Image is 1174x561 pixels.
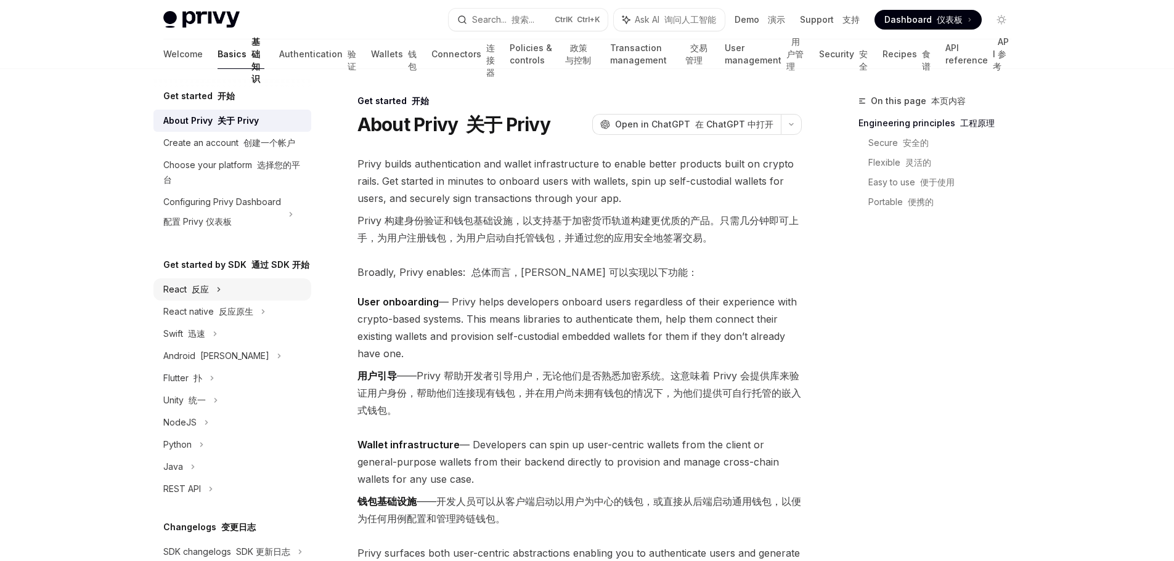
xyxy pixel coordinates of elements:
font: API 参考 [993,36,1009,71]
a: About Privy 关于 Privy [153,110,311,132]
font: 安全的 [903,137,929,148]
a: Basics 基础知识 [218,39,265,69]
font: 便于使用 [920,177,955,187]
a: Demo 演示 [735,14,785,26]
font: 演示 [768,14,785,25]
div: React [163,282,209,297]
a: Authentication 验证 [279,39,356,69]
font: 基础知识 [251,36,260,84]
div: React native [163,304,253,319]
span: Ask AI [635,14,716,26]
a: Welcome [163,39,203,69]
div: About Privy [163,113,259,128]
font: 本页内容 [931,95,966,106]
span: Ctrl K [555,15,600,25]
font: 关于 Privy [218,115,259,126]
span: Privy builds authentication and wallet infrastructure to enable better products built on crypto r... [357,155,802,251]
div: Search... [472,12,534,27]
a: Easy to use 便于使用 [868,172,1021,192]
font: SDK 更新日志 [236,546,290,557]
font: 食谱 [922,49,931,71]
font: 开始 [218,91,235,101]
font: 反应 [192,284,209,294]
font: 政策与控制 [565,42,591,65]
a: Recipes 食谱 [883,39,931,69]
font: 配置 Privy 仪表板 [163,216,232,227]
div: NodeJS [163,415,197,430]
a: Choose your platform 选择您的平台 [153,154,311,191]
font: Privy 构建身份验证和钱包基础设施，以支持基于加密货币轨道构建更优质的产品。只需几分钟即可上手，为用户注册钱包，为用户启动自托管钱包，并通过您的应用安全地签署交易。 [357,214,799,244]
button: Ask AI 询问人工智能 [614,9,725,31]
span: Open in ChatGPT [615,118,773,131]
span: — Privy helps developers onboard users regardless of their experience with crypto-based systems. ... [357,293,802,424]
div: Swift [163,326,205,341]
div: SDK changelogs [163,544,290,559]
font: 反应原生 [219,306,253,317]
div: Android [163,349,269,363]
font: 交易管理 [685,42,707,65]
font: 变更日志 [221,522,256,532]
font: 连接器 [486,42,495,78]
font: 搜索... [512,14,534,25]
span: Broadly, Privy enables: [357,264,802,281]
font: 仪表板 [937,14,963,25]
button: Toggle dark mode [992,10,1011,30]
span: Dashboard [884,14,963,26]
a: Security 安全 [819,39,868,69]
font: 迅速 [188,328,205,339]
font: 通过 SDK 开始 [251,259,309,270]
h5: Get started [163,89,235,103]
div: Configuring Privy Dashboard [163,195,281,234]
a: Portable 便携的 [868,192,1021,212]
a: Support 支持 [800,14,860,26]
font: 开始 [412,95,429,106]
a: User management 用户管理 [725,39,804,69]
font: 关于 Privy [466,113,550,135]
img: light logo [163,11,240,28]
font: 支持 [842,14,860,25]
a: Transaction management 交易管理 [610,39,710,69]
button: Search... 搜索...CtrlK Ctrl+K [449,9,608,31]
div: REST API [163,482,201,496]
a: Policies & controls 政策与控制 [510,39,595,69]
div: Unity [163,393,206,408]
strong: User onboarding [357,296,439,308]
a: Connectors 连接器 [431,39,495,69]
font: Ctrl+K [577,15,600,24]
font: [PERSON_NAME] [200,350,269,361]
font: 用户管理 [786,36,804,71]
font: 钱包 [408,49,417,71]
a: Secure 安全的 [868,133,1021,153]
strong: 钱包基础设施 [357,495,417,507]
font: ——Privy 帮助开发者引导用户，无论他们是否熟悉加密系统。这意味着 Privy 会提供库来验证用户身份，帮助他们连接现有钱包，并在用户尚未拥有钱包的情况下，为他们提供可自行托管的嵌入式钱包。 [357,369,801,416]
font: 询问人工智能 [664,14,716,25]
strong: Wallet infrastructure [357,438,460,451]
font: 总体而言，[PERSON_NAME] 可以实现以下功能： [471,266,698,278]
div: Choose your platform [163,158,304,187]
span: On this page [871,94,966,108]
div: Python [163,437,192,452]
a: Wallets 钱包 [371,39,417,69]
div: Get started [357,95,802,107]
font: 扑 [194,373,202,383]
h5: Get started by SDK [163,257,309,272]
button: Open in ChatGPT 在 ChatGPT 中打开 [592,114,781,135]
span: — Developers can spin up user-centric wallets from the client or general-purpose wallets from the... [357,436,802,532]
a: Flexible 灵活的 [868,153,1021,172]
font: 便携的 [908,196,934,207]
font: 灵活的 [905,157,931,167]
font: 验证 [348,49,356,71]
a: Create an account 创建一个帐户 [153,132,311,154]
a: API reference API 参考 [945,39,1011,69]
a: Engineering principles 工程原理 [858,113,1021,133]
h1: About Privy [357,113,550,135]
font: 统一 [189,395,206,405]
font: 创建一个帐户 [243,137,295,148]
font: 安全 [859,49,868,71]
a: Dashboard 仪表板 [874,10,982,30]
strong: 用户引导 [357,369,397,382]
font: 在 ChatGPT 中打开 [695,119,773,129]
h5: Changelogs [163,520,256,535]
font: 工程原理 [960,118,995,128]
div: Create an account [163,135,295,150]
